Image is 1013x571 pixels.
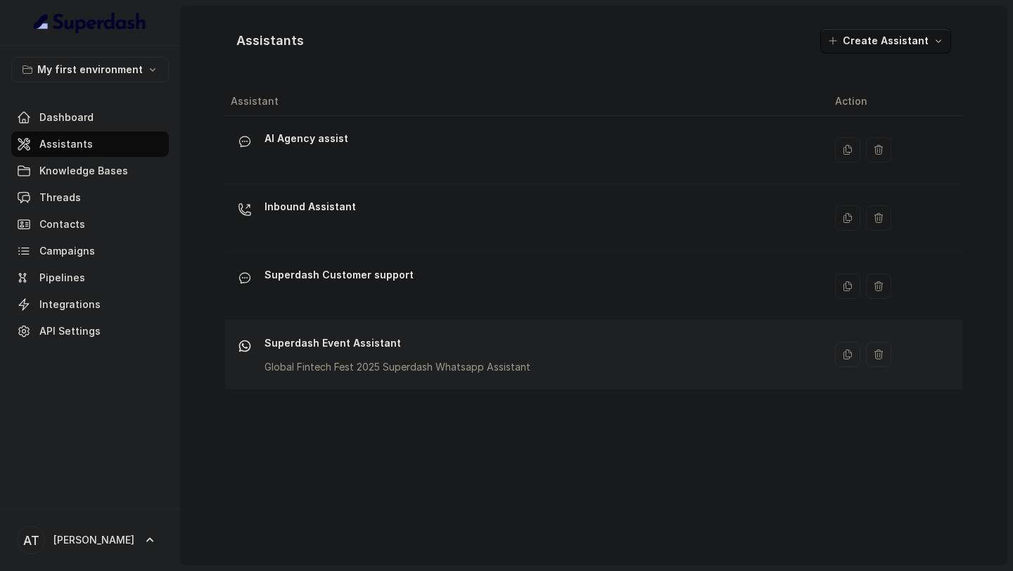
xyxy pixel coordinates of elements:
p: Superdash Event Assistant [265,332,530,354]
p: Superdash Customer support [265,264,414,286]
th: Assistant [225,87,824,116]
span: API Settings [39,324,101,338]
p: Inbound Assistant [265,195,356,218]
a: Assistants [11,131,169,157]
span: Integrations [39,297,101,312]
button: Create Assistant [820,28,951,53]
th: Action [824,87,962,116]
span: Campaigns [39,244,95,258]
a: Integrations [11,292,169,317]
a: Pipelines [11,265,169,290]
span: Threads [39,191,81,205]
h1: Assistants [236,30,304,52]
a: Dashboard [11,105,169,130]
p: AI Agency assist [265,127,348,150]
a: Campaigns [11,238,169,264]
button: My first environment [11,57,169,82]
a: [PERSON_NAME] [11,520,169,560]
span: [PERSON_NAME] [53,533,134,547]
span: Knowledge Bases [39,164,128,178]
span: Dashboard [39,110,94,124]
text: AT [23,533,39,548]
a: Threads [11,185,169,210]
p: Global Fintech Fest 2025 Superdash Whatsapp Assistant [265,360,530,374]
a: API Settings [11,319,169,344]
span: Pipelines [39,271,85,285]
a: Contacts [11,212,169,237]
span: Contacts [39,217,85,231]
p: My first environment [37,61,143,78]
img: light.svg [34,11,147,34]
a: Knowledge Bases [11,158,169,184]
span: Assistants [39,137,93,151]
